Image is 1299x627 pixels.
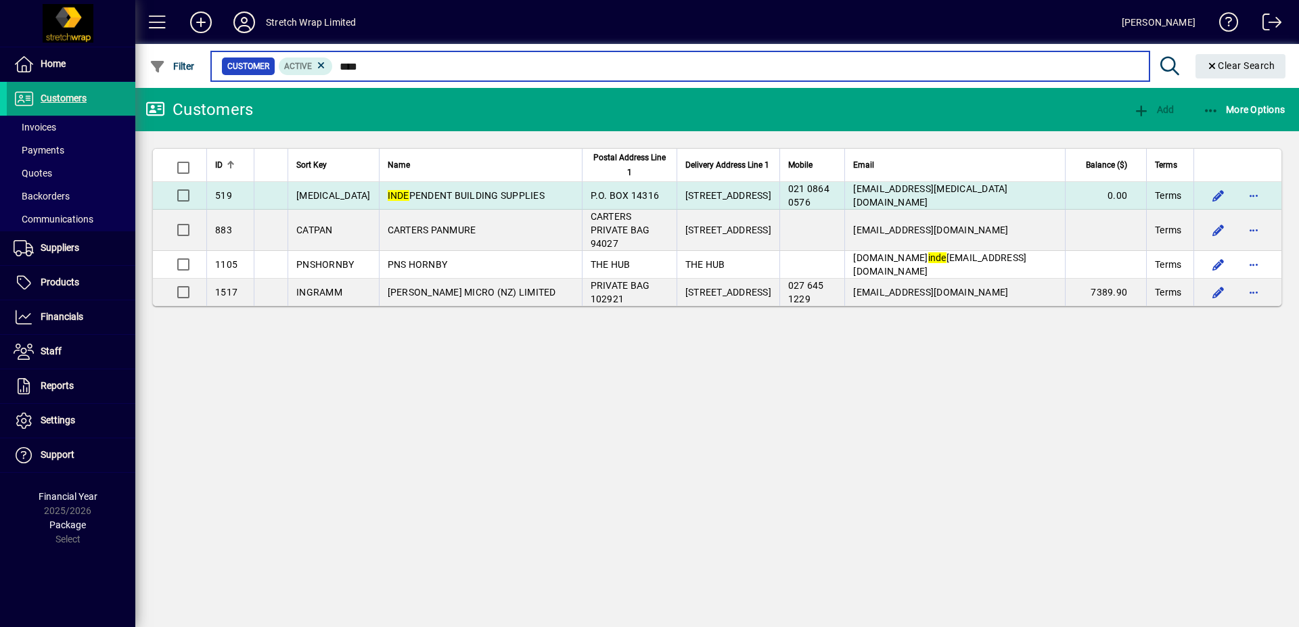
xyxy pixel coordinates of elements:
[7,438,135,472] a: Support
[1155,285,1181,299] span: Terms
[1155,258,1181,271] span: Terms
[1086,158,1127,172] span: Balance ($)
[591,259,631,270] span: THE HUB
[788,183,829,208] span: 021 0864 0576
[296,225,333,235] span: CATPAN
[41,449,74,460] span: Support
[7,162,135,185] a: Quotes
[41,346,62,356] span: Staff
[1155,223,1181,237] span: Terms
[41,380,74,391] span: Reports
[14,191,70,202] span: Backorders
[1155,189,1181,202] span: Terms
[1206,60,1275,71] span: Clear Search
[1243,254,1264,275] button: More options
[7,208,135,231] a: Communications
[1208,219,1229,241] button: Edit
[215,158,246,172] div: ID
[1195,54,1286,78] button: Clear
[1208,254,1229,275] button: Edit
[227,60,269,73] span: Customer
[1243,185,1264,206] button: More options
[49,519,86,530] span: Package
[14,168,52,179] span: Quotes
[7,116,135,139] a: Invoices
[284,62,312,71] span: Active
[215,259,237,270] span: 1105
[215,287,237,298] span: 1517
[788,158,836,172] div: Mobile
[788,158,813,172] span: Mobile
[7,404,135,438] a: Settings
[1200,97,1289,122] button: More Options
[296,158,327,172] span: Sort Key
[7,369,135,403] a: Reports
[41,242,79,253] span: Suppliers
[685,158,769,172] span: Delivery Address Line 1
[7,231,135,265] a: Suppliers
[1133,104,1174,115] span: Add
[1243,219,1264,241] button: More options
[41,311,83,322] span: Financials
[853,287,1008,298] span: [EMAIL_ADDRESS][DOMAIN_NAME]
[266,11,357,33] div: Stretch Wrap Limited
[1243,281,1264,303] button: More options
[388,259,448,270] span: PNS HORNBY
[7,139,135,162] a: Payments
[1122,11,1195,33] div: [PERSON_NAME]
[1208,185,1229,206] button: Edit
[150,61,195,72] span: Filter
[1065,279,1146,306] td: 7389.90
[388,190,545,201] span: PENDENT BUILDING SUPPLIES
[1065,182,1146,210] td: 0.00
[685,259,725,270] span: THE HUB
[388,287,556,298] span: [PERSON_NAME] MICRO (NZ) LIMITED
[853,252,1026,277] span: [DOMAIN_NAME] [EMAIL_ADDRESS][DOMAIN_NAME]
[388,225,476,235] span: CARTERS PANMURE
[14,214,93,225] span: Communications
[7,335,135,369] a: Staff
[7,300,135,334] a: Financials
[215,158,223,172] span: ID
[1203,104,1285,115] span: More Options
[1130,97,1177,122] button: Add
[853,158,874,172] span: Email
[685,225,771,235] span: [STREET_ADDRESS]
[685,190,771,201] span: [STREET_ADDRESS]
[591,190,660,201] span: P.O. BOX 14316
[388,190,409,201] em: INDE
[591,150,668,180] span: Postal Address Line 1
[296,259,354,270] span: PNSHORNBY
[591,280,650,304] span: PRIVATE BAG 102921
[296,287,342,298] span: INGRAMM
[853,183,1007,208] span: [EMAIL_ADDRESS][MEDICAL_DATA][DOMAIN_NAME]
[7,185,135,208] a: Backorders
[388,158,574,172] div: Name
[39,491,97,502] span: Financial Year
[388,158,410,172] span: Name
[279,57,333,75] mat-chip: Activation Status: Active
[41,58,66,69] span: Home
[853,158,1057,172] div: Email
[1155,158,1177,172] span: Terms
[215,225,232,235] span: 883
[41,93,87,103] span: Customers
[7,266,135,300] a: Products
[1209,3,1239,47] a: Knowledge Base
[215,190,232,201] span: 519
[146,54,198,78] button: Filter
[14,122,56,133] span: Invoices
[591,211,650,249] span: CARTERS PRIVATE BAG 94027
[296,190,371,201] span: [MEDICAL_DATA]
[1074,158,1139,172] div: Balance ($)
[788,280,824,304] span: 027 645 1229
[928,252,947,263] em: inde
[41,415,75,425] span: Settings
[145,99,253,120] div: Customers
[853,225,1008,235] span: [EMAIL_ADDRESS][DOMAIN_NAME]
[41,277,79,287] span: Products
[1208,281,1229,303] button: Edit
[1252,3,1282,47] a: Logout
[14,145,64,156] span: Payments
[223,10,266,34] button: Profile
